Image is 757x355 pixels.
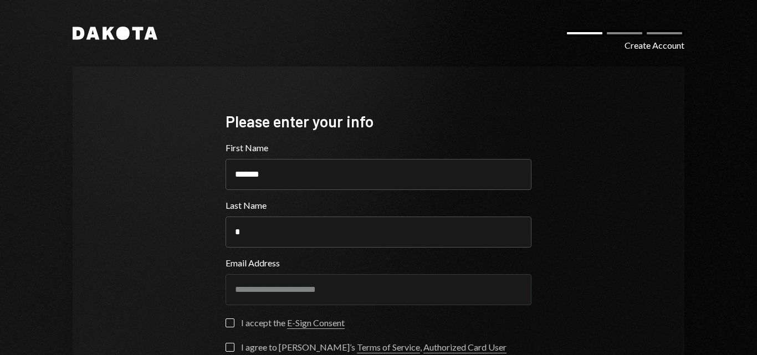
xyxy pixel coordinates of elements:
div: Create Account [625,39,684,52]
label: Email Address [226,256,531,270]
a: E-Sign Consent [287,317,345,329]
button: I accept the E-Sign Consent [226,318,234,327]
label: Last Name [226,199,531,212]
div: I accept the [241,316,345,330]
button: I agree to [PERSON_NAME]’s Terms of Service, Authorized Card User Terms, Privacy Policy and to re... [226,343,234,352]
div: Please enter your info [226,111,531,132]
a: Terms of Service [357,342,420,353]
label: First Name [226,141,531,155]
